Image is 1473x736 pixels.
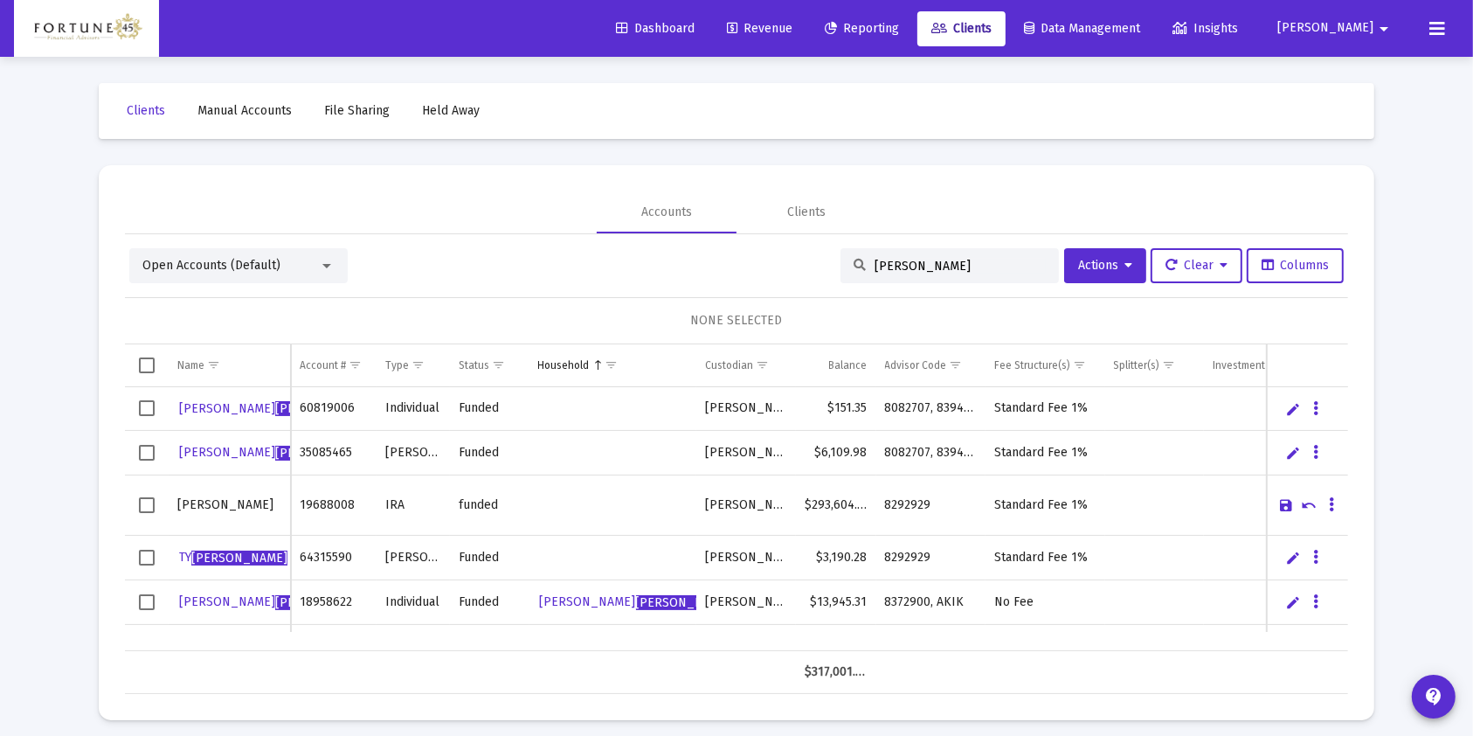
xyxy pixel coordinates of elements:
td: Column Name [169,344,291,386]
span: Show filter options for column 'Advisor Code' [950,358,963,371]
span: Clients [931,21,992,36]
span: [PERSON_NAME] [636,595,732,610]
td: [PERSON_NAME] [696,431,796,476]
td: Column Splitter(s) [1105,344,1205,386]
td: [PERSON_NAME] [696,387,796,431]
a: Edit [1286,401,1302,417]
mat-icon: contact_support [1423,686,1444,707]
td: Standard Fee 1% [985,536,1105,580]
div: Investment Model [1213,358,1297,372]
td: Column Status [450,344,529,386]
div: NONE SELECTED [139,312,1334,330]
a: [PERSON_NAME][PERSON_NAME] [177,440,373,466]
span: [PERSON_NAME] [179,445,371,460]
a: Edit [1286,445,1302,461]
div: Advisor Code [885,358,947,372]
span: Show filter options for column 'Status' [492,358,505,371]
mat-icon: arrow_drop_down [1373,11,1394,46]
td: Standard Fee 1% [985,431,1105,476]
td: 8292929 [876,476,985,536]
div: Name [177,358,204,372]
a: Reporting [811,11,913,46]
a: Held Away [408,94,494,128]
span: [PERSON_NAME] [191,551,287,566]
span: Show filter options for column 'Custodian' [756,358,769,371]
div: Type [385,358,409,372]
a: Manual Accounts [183,94,306,128]
div: Data grid [125,344,1348,694]
span: Show filter options for column 'Fee Structure(s)' [1073,358,1086,371]
span: Columns [1262,258,1329,273]
td: $6,109.98 [796,431,875,476]
div: Select row [139,594,155,610]
a: Edit [1286,594,1302,610]
button: [PERSON_NAME] [1256,10,1415,45]
a: Cancel [1301,497,1317,513]
span: Reporting [825,21,899,36]
td: Individual [377,387,450,431]
td: Individual [377,580,450,624]
div: Select row [139,400,155,416]
td: 8082707, 8394221 [876,431,985,476]
div: Account # [300,358,346,372]
span: [PERSON_NAME] Household [540,594,792,609]
div: Select row [139,497,155,513]
a: Clients [917,11,1006,46]
span: Show filter options for column 'Account #' [349,358,362,371]
div: Custodian [705,358,753,372]
span: [PERSON_NAME] [275,446,371,461]
td: $13,945.31 [796,580,875,624]
td: Column Advisor Code [876,344,985,386]
td: 60819006 [291,387,377,431]
span: Show filter options for column 'Type' [411,358,425,371]
div: Funded [459,594,521,611]
span: Insights [1172,21,1238,36]
div: Funded [459,399,521,417]
span: Open Accounts (Default) [142,258,280,273]
span: [PERSON_NAME] [179,594,371,609]
span: Actions [1078,258,1132,273]
div: $317,001.85 [805,663,867,681]
a: Save [1278,497,1294,513]
td: Column Balance [796,344,875,386]
td: 8292929 [876,536,985,580]
a: Clients [113,94,179,128]
td: [PERSON_NAME] [696,476,796,536]
div: Household [538,358,590,372]
td: Column Type [377,344,450,386]
span: Revenue [727,21,792,36]
a: Revenue [713,11,806,46]
span: Clients [127,103,165,118]
span: Show filter options for column 'Name' [207,358,220,371]
td: [PERSON_NAME] [377,536,450,580]
td: [PERSON_NAME] [377,431,450,476]
div: Splitter(s) [1114,358,1160,372]
td: Column Household [529,344,696,386]
td: 35085465 [291,431,377,476]
div: Select row [139,445,155,461]
td: [PERSON_NAME] [696,536,796,580]
span: Manual Accounts [197,103,292,118]
span: [PERSON_NAME] [1277,21,1373,36]
span: Dashboard [616,21,695,36]
td: Standard Fee 1% [985,387,1105,431]
button: Clear [1151,248,1242,283]
button: Actions [1064,248,1146,283]
td: [PERSON_NAME] [696,580,796,624]
td: 8372900, AKIK [876,580,985,624]
td: $151.35 [796,387,875,431]
img: Dashboard [27,11,146,46]
div: Select row [139,550,155,566]
div: Accounts [641,204,692,221]
div: Fee Structure(s) [994,358,1070,372]
td: Column Custodian [696,344,796,386]
div: Funded [459,444,521,462]
input: Search [875,259,1046,274]
td: Column Account # [291,344,377,386]
a: [PERSON_NAME][PERSON_NAME]Household [538,589,794,615]
span: TY [179,550,287,565]
a: [PERSON_NAME][PERSON_NAME] [177,396,373,422]
div: Balance [829,358,868,372]
span: [PERSON_NAME] [179,401,371,416]
td: 19688008 [291,476,377,536]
